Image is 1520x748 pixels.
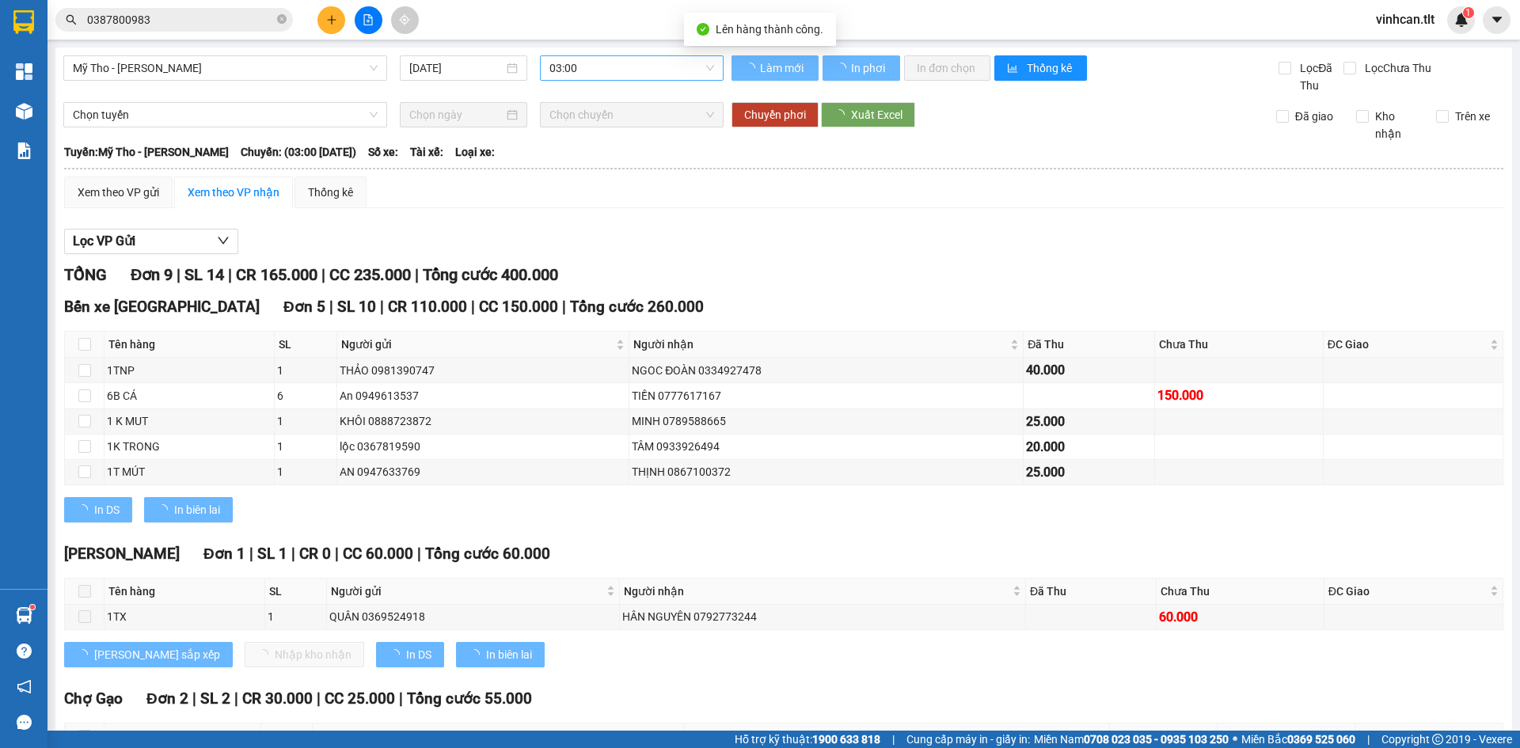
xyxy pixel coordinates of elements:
[66,14,77,25] span: search
[200,689,230,708] span: SL 2
[456,642,545,667] button: In biên lai
[479,298,558,316] span: CC 150.000
[249,545,253,563] span: |
[994,55,1087,81] button: bar-chartThống kê
[16,142,32,159] img: solution-icon
[16,63,32,80] img: dashboard-icon
[455,143,495,161] span: Loại xe:
[73,231,135,251] span: Lọc VP Gửi
[355,6,382,34] button: file-add
[562,298,566,316] span: |
[317,727,668,745] span: Người gửi
[13,10,34,34] img: logo-vxr
[107,362,272,379] div: 1TNP
[1483,6,1510,34] button: caret-down
[1463,7,1474,18] sup: 1
[74,75,288,103] text: CTTLT1408250030
[217,234,230,247] span: down
[1432,734,1443,745] span: copyright
[389,649,406,660] span: loading
[245,642,364,667] button: Nhập kho nhận
[633,336,1007,353] span: Người nhận
[731,55,819,81] button: Làm mới
[64,497,132,522] button: In DS
[1157,579,1324,605] th: Chưa Thu
[329,265,411,284] span: CC 235.000
[73,56,378,80] span: Mỹ Tho - Hồ Chí Minh
[697,23,709,36] span: check-circle
[107,387,272,404] div: 6B CÁ
[486,646,532,663] span: In biên lai
[471,298,475,316] span: |
[317,689,321,708] span: |
[16,607,32,624] img: warehouse-icon
[399,689,403,708] span: |
[234,689,238,708] span: |
[107,412,272,430] div: 1 K MUT
[257,545,287,563] span: SL 1
[64,229,238,254] button: Lọc VP Gửi
[277,438,334,455] div: 1
[283,298,325,316] span: Đơn 5
[343,545,413,563] span: CC 60.000
[904,55,990,81] button: In đơn chọn
[107,438,272,455] div: 1K TRONG
[406,646,431,663] span: In DS
[341,336,613,353] span: Người gửi
[851,59,887,77] span: In phơi
[906,731,1030,748] span: Cung cấp máy in - giấy in:
[423,265,558,284] span: Tổng cước 400.000
[64,642,233,667] button: [PERSON_NAME] sắp xếp
[1026,412,1152,431] div: 25.000
[9,113,352,155] div: [PERSON_NAME]
[716,23,823,36] span: Lên hàng thành công.
[1026,360,1152,380] div: 40.000
[184,265,224,284] span: SL 14
[144,497,233,522] button: In biên lai
[851,106,902,123] span: Xuất Excel
[325,689,395,708] span: CC 25.000
[321,265,325,284] span: |
[78,184,159,201] div: Xem theo VP gửi
[242,689,313,708] span: CR 30.000
[1007,63,1020,75] span: bar-chart
[391,6,419,34] button: aim
[107,463,272,480] div: 1T MÚT
[329,608,617,625] div: QUÂN 0369524918
[368,143,398,161] span: Số xe:
[823,55,900,81] button: In phơi
[64,146,229,158] b: Tuyến: Mỹ Tho - [PERSON_NAME]
[265,579,327,605] th: SL
[1359,727,1486,745] span: ĐC Giao
[17,679,32,694] span: notification
[94,646,220,663] span: [PERSON_NAME] sắp xếp
[376,642,444,667] button: In DS
[1367,731,1370,748] span: |
[760,59,806,77] span: Làm mới
[277,13,287,28] span: close-circle
[299,545,331,563] span: CR 0
[157,504,174,515] span: loading
[268,608,324,625] div: 1
[17,715,32,730] span: message
[624,583,1009,600] span: Người nhận
[87,11,274,28] input: Tìm tên, số ĐT hoặc mã đơn
[363,14,374,25] span: file-add
[380,298,384,316] span: |
[1363,9,1447,29] span: vinhcan.tlt
[64,298,260,316] span: Bến xe [GEOGRAPHIC_DATA]
[1027,59,1074,77] span: Thống kê
[77,504,94,515] span: loading
[1157,385,1320,405] div: 150.000
[1289,108,1339,125] span: Đã giao
[228,265,232,284] span: |
[1155,332,1323,358] th: Chưa Thu
[107,608,262,625] div: 1TX
[632,362,1020,379] div: NGOC ĐOÀN 0334927478
[549,103,714,127] span: Chọn chuyến
[174,501,220,518] span: In biên lai
[73,103,378,127] span: Chọn tuyến
[277,362,334,379] div: 1
[340,438,626,455] div: lộc 0367819590
[1241,731,1355,748] span: Miền Bắc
